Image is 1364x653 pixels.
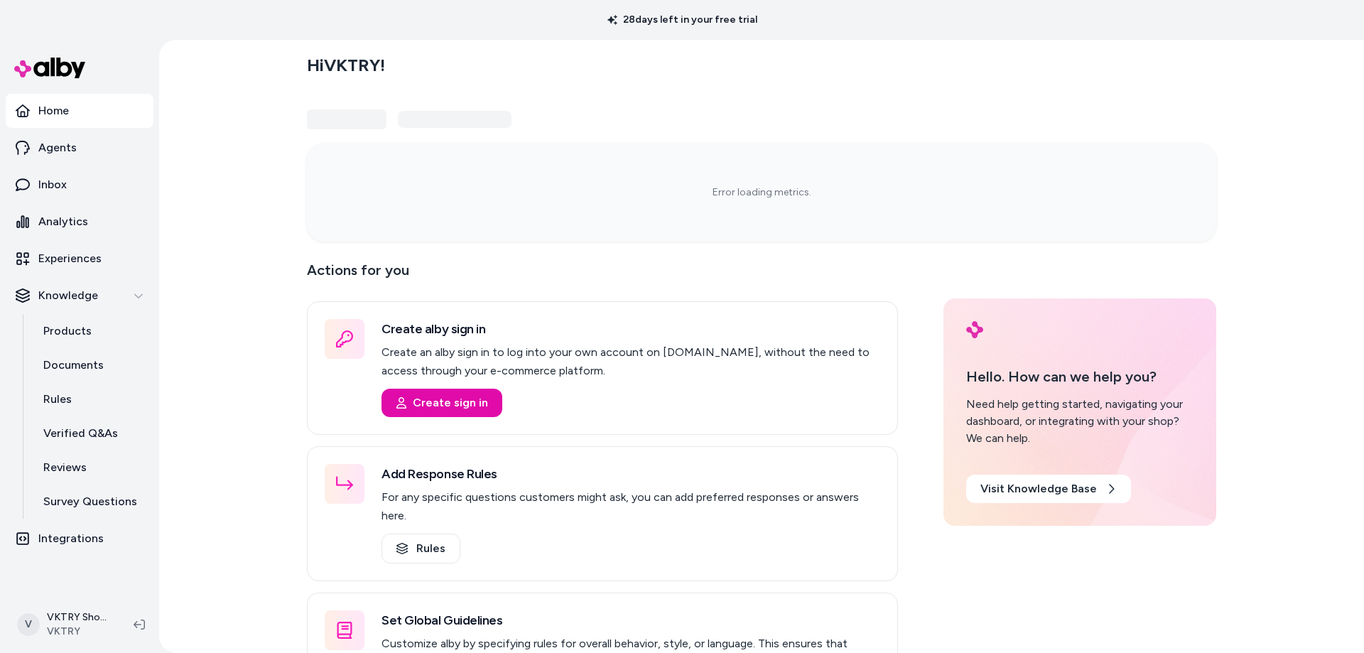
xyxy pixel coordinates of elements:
[713,185,811,200] p: Error loading metrics.
[38,213,88,230] p: Analytics
[38,139,77,156] p: Agents
[307,55,385,76] h2: Hi VKTRY !
[6,94,153,128] a: Home
[47,625,111,639] span: VKTRY
[43,323,92,340] p: Products
[381,610,880,630] h3: Set Global Guidelines
[43,391,72,408] p: Rules
[47,610,111,625] p: VKTRY Shopify
[966,475,1131,503] a: Visit Knowledge Base
[6,168,153,202] a: Inbox
[17,613,40,636] span: V
[6,205,153,239] a: Analytics
[43,425,118,442] p: Verified Q&As
[29,450,153,485] a: Reviews
[381,488,880,525] p: For any specific questions customers might ask, you can add preferred responses or answers here.
[966,321,983,338] img: alby Logo
[14,58,85,78] img: alby Logo
[381,464,880,484] h3: Add Response Rules
[38,287,98,304] p: Knowledge
[29,382,153,416] a: Rules
[381,319,880,339] h3: Create alby sign in
[307,259,898,293] p: Actions for you
[29,416,153,450] a: Verified Q&As
[29,485,153,519] a: Survey Questions
[6,242,153,276] a: Experiences
[43,459,87,476] p: Reviews
[6,131,153,165] a: Agents
[599,13,766,27] p: 28 days left in your free trial
[381,534,460,563] a: Rules
[966,396,1193,447] div: Need help getting started, navigating your dashboard, or integrating with your shop? We can help.
[9,602,122,647] button: VVKTRY ShopifyVKTRY
[381,389,502,417] button: Create sign in
[29,348,153,382] a: Documents
[38,530,104,547] p: Integrations
[6,522,153,556] a: Integrations
[381,343,880,380] p: Create an alby sign in to log into your own account on [DOMAIN_NAME], without the need to access ...
[966,366,1193,387] p: Hello. How can we help you?
[43,493,137,510] p: Survey Questions
[29,314,153,348] a: Products
[6,279,153,313] button: Knowledge
[43,357,104,374] p: Documents
[38,250,102,267] p: Experiences
[38,176,67,193] p: Inbox
[38,102,69,119] p: Home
